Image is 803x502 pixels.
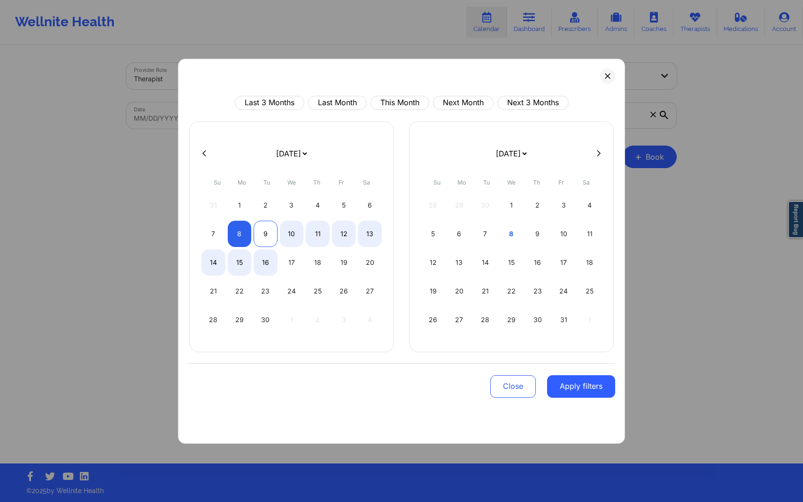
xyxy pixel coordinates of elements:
[558,179,564,186] abbr: Friday
[214,179,221,186] abbr: Sunday
[201,307,225,333] div: Sun Sep 28 2025
[421,307,445,333] div: Sun Oct 26 2025
[448,249,471,276] div: Mon Oct 13 2025
[497,96,569,110] button: Next 3 Months
[287,179,296,186] abbr: Wednesday
[473,221,497,247] div: Tue Oct 07 2025
[525,221,549,247] div: Thu Oct 09 2025
[473,307,497,333] div: Tue Oct 28 2025
[306,192,330,218] div: Thu Sep 04 2025
[490,375,536,398] button: Close
[578,278,602,304] div: Sat Oct 25 2025
[421,249,445,276] div: Sun Oct 12 2025
[313,179,320,186] abbr: Thursday
[332,249,356,276] div: Fri Sep 19 2025
[533,179,540,186] abbr: Thursday
[228,192,252,218] div: Mon Sep 01 2025
[332,278,356,304] div: Fri Sep 26 2025
[525,249,549,276] div: Thu Oct 16 2025
[433,179,440,186] abbr: Sunday
[552,221,576,247] div: Fri Oct 10 2025
[201,278,225,304] div: Sun Sep 21 2025
[578,221,602,247] div: Sat Oct 11 2025
[578,249,602,276] div: Sat Oct 18 2025
[363,179,370,186] abbr: Saturday
[306,221,330,247] div: Thu Sep 11 2025
[500,221,524,247] div: Wed Oct 08 2025
[500,307,524,333] div: Wed Oct 29 2025
[254,249,278,276] div: Tue Sep 16 2025
[280,221,304,247] div: Wed Sep 10 2025
[228,221,252,247] div: Mon Sep 08 2025
[421,278,445,304] div: Sun Oct 19 2025
[552,307,576,333] div: Fri Oct 31 2025
[507,179,516,186] abbr: Wednesday
[306,249,330,276] div: Thu Sep 18 2025
[500,278,524,304] div: Wed Oct 22 2025
[583,179,590,186] abbr: Saturday
[339,179,344,186] abbr: Friday
[358,221,382,247] div: Sat Sep 13 2025
[525,192,549,218] div: Thu Oct 02 2025
[525,278,549,304] div: Thu Oct 23 2025
[448,307,471,333] div: Mon Oct 27 2025
[552,192,576,218] div: Fri Oct 03 2025
[254,221,278,247] div: Tue Sep 09 2025
[254,307,278,333] div: Tue Sep 30 2025
[228,249,252,276] div: Mon Sep 15 2025
[238,179,246,186] abbr: Monday
[332,192,356,218] div: Fri Sep 05 2025
[525,307,549,333] div: Thu Oct 30 2025
[421,221,445,247] div: Sun Oct 05 2025
[228,278,252,304] div: Mon Sep 22 2025
[254,192,278,218] div: Tue Sep 02 2025
[552,278,576,304] div: Fri Oct 24 2025
[483,179,490,186] abbr: Tuesday
[500,192,524,218] div: Wed Oct 01 2025
[201,221,225,247] div: Sun Sep 07 2025
[358,249,382,276] div: Sat Sep 20 2025
[280,278,304,304] div: Wed Sep 24 2025
[280,192,304,218] div: Wed Sep 03 2025
[457,179,466,186] abbr: Monday
[358,192,382,218] div: Sat Sep 06 2025
[448,278,471,304] div: Mon Oct 20 2025
[473,249,497,276] div: Tue Oct 14 2025
[308,96,367,110] button: Last Month
[358,278,382,304] div: Sat Sep 27 2025
[306,278,330,304] div: Thu Sep 25 2025
[433,96,494,110] button: Next Month
[473,278,497,304] div: Tue Oct 21 2025
[280,249,304,276] div: Wed Sep 17 2025
[228,307,252,333] div: Mon Sep 29 2025
[263,179,270,186] abbr: Tuesday
[201,249,225,276] div: Sun Sep 14 2025
[332,221,356,247] div: Fri Sep 12 2025
[371,96,429,110] button: This Month
[578,192,602,218] div: Sat Oct 04 2025
[552,249,576,276] div: Fri Oct 17 2025
[547,375,615,398] button: Apply filters
[235,96,304,110] button: Last 3 Months
[500,249,524,276] div: Wed Oct 15 2025
[254,278,278,304] div: Tue Sep 23 2025
[448,221,471,247] div: Mon Oct 06 2025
